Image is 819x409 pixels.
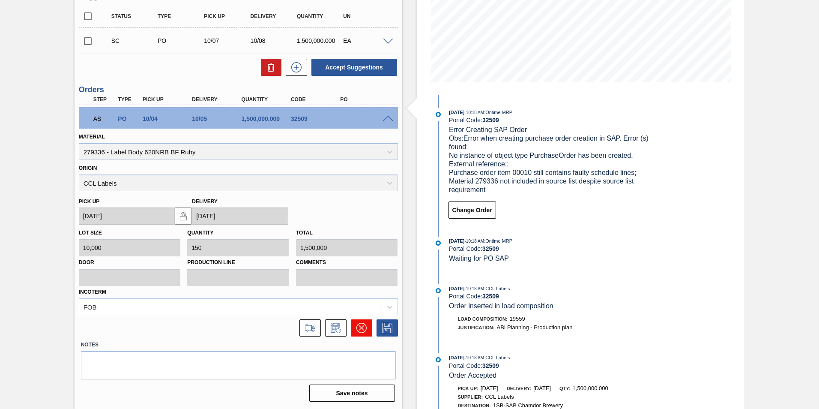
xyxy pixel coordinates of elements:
div: Portal Code: [449,245,652,252]
div: PO [338,96,393,102]
label: Door [79,256,181,269]
span: [DATE] [449,286,464,291]
div: Code [289,96,344,102]
span: - 10:18 AM [465,239,484,244]
span: - 10:18 AM [465,110,484,115]
span: ABI Planning - Production plan [496,324,572,331]
div: Accept Suggestions [307,58,398,77]
label: Notes [81,339,396,351]
span: [DATE] [449,355,464,360]
span: [DATE] [481,385,498,391]
span: Order inserted in load composition [449,302,553,310]
div: 10/07/2025 [202,37,254,44]
label: Material [79,134,105,140]
button: Accept Suggestions [311,59,397,76]
span: Load Composition : [458,316,508,322]
span: [DATE] [533,385,551,391]
div: Cancel Order [347,319,372,337]
img: atual [436,288,441,293]
strong: 32509 [482,245,499,252]
span: Qty: [559,386,570,391]
strong: 32509 [482,117,499,123]
label: Comments [296,256,398,269]
input: mm/dd/yyyy [79,208,175,225]
label: Total [296,230,313,236]
div: 10/04/2025 [140,115,196,122]
strong: 32509 [482,293,499,300]
div: Quantity [295,13,347,19]
div: Type [116,96,141,102]
span: 19559 [510,316,525,322]
span: Obs: Error when creating purchase order creation in SAP. Error (s) found: No instance of object t... [449,135,650,193]
div: UN [341,13,393,19]
span: Order Accepted [449,372,496,379]
button: locked [175,208,192,225]
span: Waiting for PO SAP [449,255,509,262]
div: 1,500,000.000 [239,115,295,122]
label: Delivery [192,198,218,204]
div: 32509 [289,115,344,122]
span: - 10:18 AM [465,286,484,291]
span: [DATE] [449,238,464,244]
span: : CCL Labels [484,355,510,360]
label: Lot size [79,230,102,236]
div: Suggestion Created [109,37,161,44]
label: Quantity [187,230,213,236]
div: New suggestion [281,59,307,76]
div: Inform order change [321,319,347,337]
div: Delivery [190,96,245,102]
div: Quantity [239,96,295,102]
label: Pick up [79,198,100,204]
div: Portal Code: [449,362,652,369]
div: Delivery [248,13,300,19]
strong: 32509 [482,362,499,369]
span: 1SB-SAB Chamdor Brewery [493,402,563,409]
img: atual [436,241,441,246]
span: : Ontime MRP [484,110,512,115]
span: Justification: [458,325,495,330]
div: Status [109,13,161,19]
span: CCL Labels [485,394,514,400]
div: Delete Suggestions [257,59,281,76]
label: Production Line [187,256,289,269]
div: 10/05/2025 [190,115,245,122]
div: Type [155,13,207,19]
label: Incoterm [79,289,106,295]
div: Pick up [202,13,254,19]
div: Step [91,96,117,102]
input: mm/dd/yyyy [192,208,288,225]
span: Supplier: [458,394,483,400]
div: EA [341,37,393,44]
label: Origin [79,165,97,171]
img: atual [436,112,441,117]
img: locked [178,211,188,221]
span: Delivery: [507,386,531,391]
div: Pick up [140,96,196,102]
button: Save notes [309,385,395,402]
p: AS [93,115,115,122]
span: 1,500,000.000 [573,385,608,391]
span: [DATE] [449,110,464,115]
img: atual [436,357,441,362]
div: FOB [84,303,97,310]
div: Save Order [372,319,398,337]
span: Error Creating SAP Order [449,126,527,133]
div: Go to Load Composition [295,319,321,337]
span: Pick up: [458,386,478,391]
div: 10/08/2025 [248,37,300,44]
div: Waiting for PO SAP [91,109,117,128]
div: Portal Code: [449,117,652,123]
div: Purchase order [116,115,141,122]
div: 1,500,000.000 [295,37,347,44]
div: Purchase order [155,37,207,44]
span: Destination: [458,403,491,408]
h3: Orders [79,85,398,94]
span: - 10:18 AM [465,355,484,360]
button: Change Order [448,201,496,219]
span: : CCL Labels [484,286,510,291]
div: Portal Code: [449,293,652,300]
span: : Ontime MRP [484,238,512,244]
